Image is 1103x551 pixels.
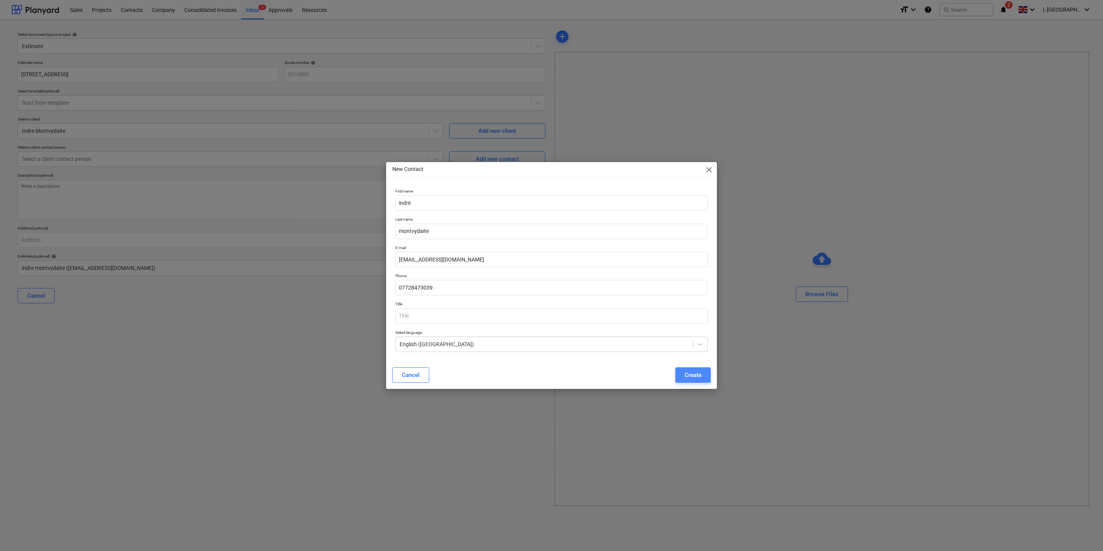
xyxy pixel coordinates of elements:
[675,367,711,383] button: Create
[685,370,701,380] div: Create
[395,330,708,337] p: Select language
[392,367,429,383] button: Cancel
[705,165,714,174] span: close
[395,252,708,267] input: E-mail
[395,245,708,252] p: E-mail
[395,224,708,239] input: Last name
[1065,514,1103,551] iframe: Chat Widget
[395,189,708,195] p: First name
[395,273,708,280] p: Phone
[395,301,708,308] p: Title
[395,195,708,211] input: First name
[402,370,420,380] div: Cancel
[395,280,708,295] input: Phone
[392,165,423,173] p: New Contact
[395,308,708,324] input: Title
[395,217,708,223] p: Last name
